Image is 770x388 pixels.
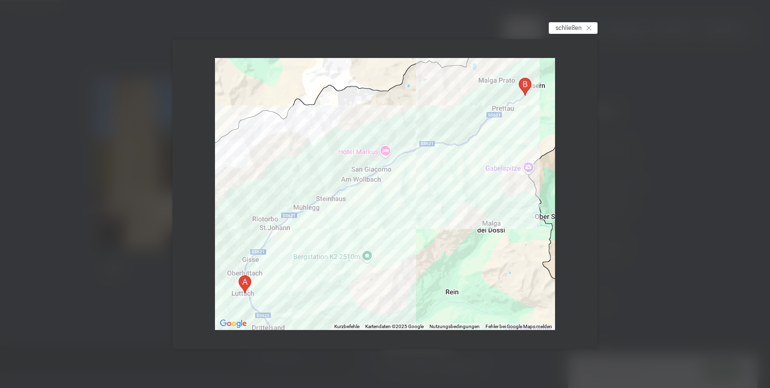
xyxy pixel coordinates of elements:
a: Dieses Gebiet in Google Maps öffnen (in neuem Fenster) [217,317,249,330]
img: Google [217,317,249,330]
div: Dorfstraße, 11, 39030 Luttach, Autonome Provinz Bozen - Südtirol, Italien [239,275,251,293]
button: Kurzbefehle [334,323,359,330]
span: Kartendaten ©2025 Google [365,324,424,329]
a: Fehler bei Google Maps melden [485,324,552,329]
a: Nutzungsbedingungen (wird in neuem Tab geöffnet) [429,324,480,329]
div: Via Neuhausergasse, 40, 39030 Predoi BZ, Italien [519,78,531,96]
